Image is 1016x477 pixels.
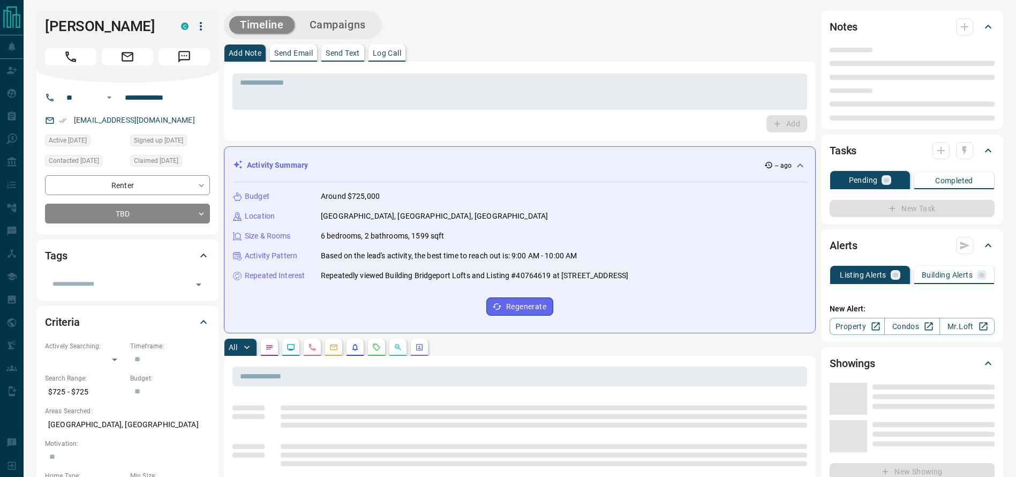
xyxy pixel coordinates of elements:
[45,155,125,170] div: Fri Oct 10 2025
[351,343,359,352] svg: Listing Alerts
[134,135,183,146] span: Signed up [DATE]
[884,318,939,335] a: Condos
[245,211,275,222] p: Location
[181,23,189,30] div: condos.ca
[247,160,308,171] p: Activity Summary
[830,237,857,254] h2: Alerts
[415,343,424,352] svg: Agent Actions
[159,48,210,65] span: Message
[321,211,548,222] p: [GEOGRAPHIC_DATA], [GEOGRAPHIC_DATA], [GEOGRAPHIC_DATA]
[329,343,338,352] svg: Emails
[45,18,165,35] h1: [PERSON_NAME]
[233,155,807,175] div: Activity Summary-- ago
[45,243,210,269] div: Tags
[830,355,875,372] h2: Showings
[245,270,305,281] p: Repeated Interest
[74,116,195,124] a: [EMAIL_ADDRESS][DOMAIN_NAME]
[922,271,973,279] p: Building Alerts
[326,49,360,57] p: Send Text
[45,314,80,331] h2: Criteria
[830,138,995,163] div: Tasks
[45,374,125,383] p: Search Range:
[372,343,381,352] svg: Requests
[130,374,210,383] p: Budget:
[830,318,885,335] a: Property
[45,175,210,195] div: Renter
[394,343,402,352] svg: Opportunities
[274,49,313,57] p: Send Email
[939,318,995,335] a: Mr.Loft
[45,135,125,150] div: Sat Oct 11 2025
[229,49,261,57] p: Add Note
[299,16,377,34] button: Campaigns
[45,406,210,416] p: Areas Searched:
[321,191,380,202] p: Around $725,000
[830,14,995,40] div: Notes
[229,344,237,351] p: All
[486,297,553,316] button: Regenerate
[45,439,210,449] p: Motivation:
[45,48,96,65] span: Call
[45,309,210,335] div: Criteria
[830,142,856,159] h2: Tasks
[45,247,67,264] h2: Tags
[45,204,210,223] div: TBD
[321,250,577,262] p: Based on the lead's activity, the best time to reach out is: 9:00 AM - 10:00 AM
[849,176,878,184] p: Pending
[130,341,210,351] p: Timeframe:
[245,191,269,202] p: Budget
[935,177,973,184] p: Completed
[830,233,995,258] div: Alerts
[103,91,116,104] button: Open
[830,303,995,315] p: New Alert:
[775,161,792,170] p: -- ago
[191,277,206,292] button: Open
[130,155,210,170] div: Fri Oct 10 2025
[134,155,178,166] span: Claimed [DATE]
[373,49,401,57] p: Log Call
[45,416,210,434] p: [GEOGRAPHIC_DATA], [GEOGRAPHIC_DATA]
[830,18,857,35] h2: Notes
[45,383,125,401] p: $725 - $725
[265,343,274,352] svg: Notes
[321,230,444,242] p: 6 bedrooms, 2 bathrooms, 1599 sqft
[308,343,317,352] svg: Calls
[287,343,295,352] svg: Lead Browsing Activity
[102,48,153,65] span: Email
[49,155,99,166] span: Contacted [DATE]
[229,16,295,34] button: Timeline
[830,351,995,376] div: Showings
[321,270,628,281] p: Repeatedly viewed Building Bridgeport Lofts and Listing #40764619 at [STREET_ADDRESS]
[245,250,297,262] p: Activity Pattern
[245,230,291,242] p: Size & Rooms
[59,117,66,124] svg: Email Verified
[45,341,125,351] p: Actively Searching:
[49,135,87,146] span: Active [DATE]
[130,135,210,150] div: Fri Oct 10 2025
[840,271,886,279] p: Listing Alerts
